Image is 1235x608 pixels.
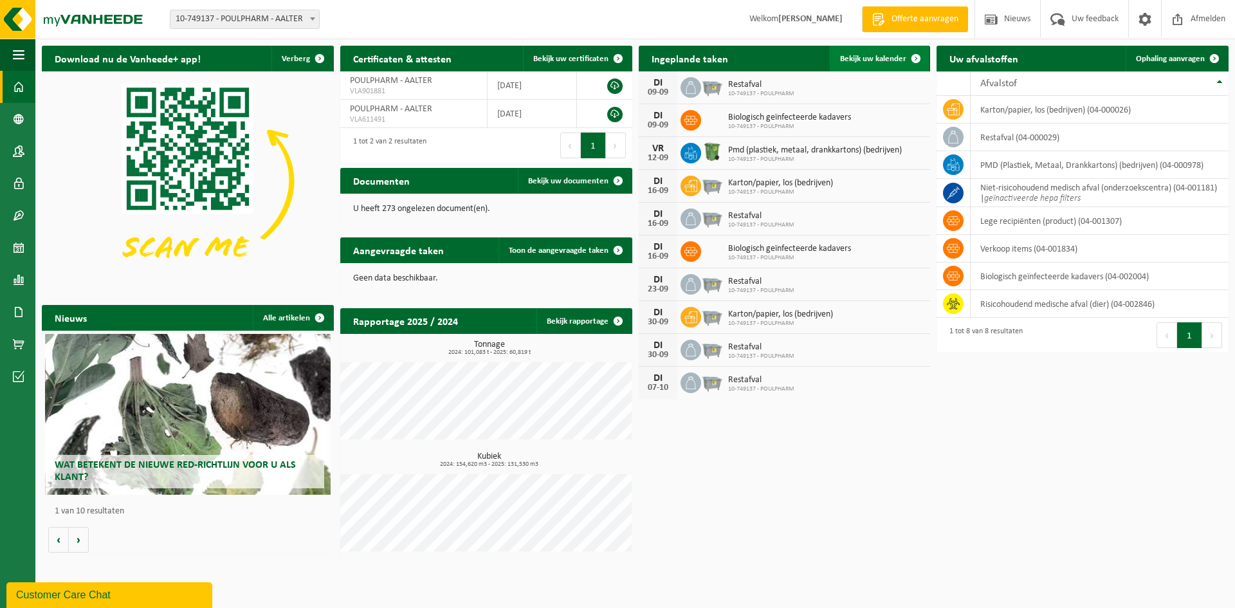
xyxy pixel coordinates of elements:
a: Bekijk uw kalender [830,46,929,71]
span: 10-749137 - POULPHARM [728,254,851,262]
a: Bekijk rapportage [536,308,631,334]
td: risicohoudend medische afval (dier) (04-002846) [971,290,1229,318]
button: Previous [560,133,581,158]
button: 1 [1177,322,1202,348]
span: 10-749137 - POULPHARM [728,385,794,393]
img: WB-2500-GAL-GY-01 [701,174,723,196]
div: 16-09 [645,219,671,228]
button: Volgende [69,527,89,553]
h3: Kubiek [347,452,632,468]
span: 2024: 154,620 m3 - 2025: 131,530 m3 [347,461,632,468]
h2: Uw afvalstoffen [937,46,1031,71]
p: 1 van 10 resultaten [55,507,327,516]
button: Verberg [271,46,333,71]
div: 1 tot 8 van 8 resultaten [943,321,1023,349]
td: [DATE] [488,71,577,100]
td: [DATE] [488,100,577,128]
div: DI [645,209,671,219]
td: restafval (04-000029) [971,124,1229,151]
span: Verberg [282,55,310,63]
span: VLA901881 [350,86,477,97]
button: 1 [581,133,606,158]
a: Alle artikelen [253,305,333,331]
h2: Certificaten & attesten [340,46,464,71]
span: 10-749137 - POULPHARM [728,221,794,229]
button: Previous [1157,322,1177,348]
a: Bekijk uw certificaten [523,46,631,71]
div: DI [645,308,671,318]
span: Wat betekent de nieuwe RED-richtlijn voor u als klant? [55,460,296,483]
td: PMD (Plastiek, Metaal, Drankkartons) (bedrijven) (04-000978) [971,151,1229,179]
img: WB-2500-GAL-GY-01 [701,305,723,327]
h2: Download nu de Vanheede+ app! [42,46,214,71]
div: 1 tot 2 van 2 resultaten [347,131,426,160]
div: 09-09 [645,88,671,97]
span: 10-749137 - POULPHARM [728,90,794,98]
div: DI [645,373,671,383]
div: DI [645,176,671,187]
iframe: chat widget [6,580,215,608]
div: DI [645,242,671,252]
span: POULPHARM - AALTER [350,104,432,114]
span: Ophaling aanvragen [1136,55,1205,63]
div: 30-09 [645,351,671,360]
button: Next [606,133,626,158]
span: Afvalstof [980,78,1017,89]
img: WB-0370-HPE-GN-50 [701,141,723,163]
span: Restafval [728,277,794,287]
div: VR [645,143,671,154]
div: DI [645,111,671,121]
span: Bekijk uw certificaten [533,55,608,63]
img: WB-2500-GAL-GY-01 [701,371,723,392]
a: Toon de aangevraagde taken [499,237,631,263]
td: niet-risicohoudend medisch afval (onderzoekscentra) (04-001181) | [971,179,1229,207]
span: 10-749137 - POULPHARM [728,287,794,295]
div: 07-10 [645,383,671,392]
img: WB-2500-GAL-GY-01 [701,207,723,228]
span: 2024: 101,083 t - 2025: 60,819 t [347,349,632,356]
span: 10-749137 - POULPHARM - AALTER [170,10,319,28]
span: Biologisch geïnfecteerde kadavers [728,244,851,254]
span: Offerte aanvragen [888,13,962,26]
td: karton/papier, los (bedrijven) (04-000026) [971,96,1229,124]
h2: Ingeplande taken [639,46,741,71]
span: 10-749137 - POULPHARM [728,156,902,163]
img: WB-2500-GAL-GY-01 [701,272,723,294]
a: Wat betekent de nieuwe RED-richtlijn voor u als klant? [45,334,331,495]
div: 23-09 [645,285,671,294]
h2: Nieuws [42,305,100,330]
i: geïnactiveerde hepa filters [984,194,1081,203]
span: Restafval [728,342,794,353]
div: DI [645,275,671,285]
span: VLA611491 [350,115,477,125]
div: 30-09 [645,318,671,327]
span: Restafval [728,211,794,221]
span: 10-749137 - POULPHARM [728,320,833,327]
span: Karton/papier, los (bedrijven) [728,178,833,189]
span: Biologisch geïnfecteerde kadavers [728,113,851,123]
img: WB-2500-GAL-GY-01 [701,338,723,360]
span: 10-749137 - POULPHARM [728,123,851,131]
span: Restafval [728,80,794,90]
div: DI [645,340,671,351]
span: 10-749137 - POULPHARM [728,189,833,196]
h3: Tonnage [347,340,632,356]
div: 16-09 [645,187,671,196]
span: Pmd (plastiek, metaal, drankkartons) (bedrijven) [728,145,902,156]
a: Ophaling aanvragen [1126,46,1227,71]
span: Bekijk uw documenten [528,177,608,185]
img: Download de VHEPlus App [42,71,334,290]
p: Geen data beschikbaar. [353,274,619,283]
h2: Aangevraagde taken [340,237,457,263]
button: Next [1202,322,1222,348]
span: Toon de aangevraagde taken [509,246,608,255]
span: Bekijk uw kalender [840,55,906,63]
a: Offerte aanvragen [862,6,968,32]
span: POULPHARM - AALTER [350,76,432,86]
div: 09-09 [645,121,671,130]
span: Restafval [728,375,794,385]
div: 16-09 [645,252,671,261]
p: U heeft 273 ongelezen document(en). [353,205,619,214]
div: DI [645,78,671,88]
